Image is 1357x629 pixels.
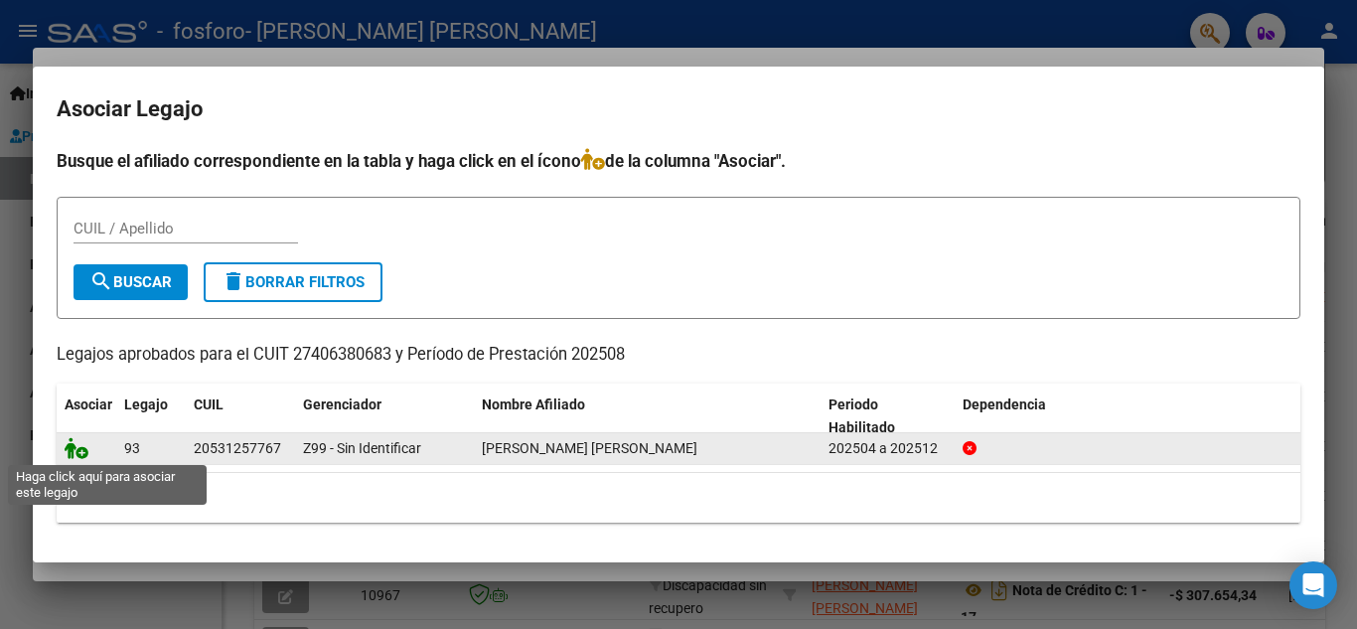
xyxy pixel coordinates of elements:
datatable-header-cell: CUIL [186,384,295,449]
datatable-header-cell: Periodo Habilitado [821,384,955,449]
span: Dependencia [963,396,1046,412]
span: Asociar [65,396,112,412]
div: 202504 a 202512 [829,437,947,460]
div: 20531257767 [194,437,281,460]
datatable-header-cell: Asociar [57,384,116,449]
span: 93 [124,440,140,456]
mat-icon: search [89,269,113,293]
datatable-header-cell: Legajo [116,384,186,449]
p: Legajos aprobados para el CUIT 27406380683 y Período de Prestación 202508 [57,343,1300,368]
span: Borrar Filtros [222,273,365,291]
h4: Busque el afiliado correspondiente en la tabla y haga click en el ícono de la columna "Asociar". [57,148,1300,174]
datatable-header-cell: Nombre Afiliado [474,384,821,449]
button: Buscar [74,264,188,300]
span: Legajo [124,396,168,412]
div: 1 registros [57,473,1300,523]
span: Gerenciador [303,396,381,412]
datatable-header-cell: Gerenciador [295,384,474,449]
h2: Asociar Legajo [57,90,1300,128]
div: Open Intercom Messenger [1289,561,1337,609]
span: Z99 - Sin Identificar [303,440,421,456]
button: Borrar Filtros [204,262,382,302]
span: Nombre Afiliado [482,396,585,412]
span: CUIL [194,396,224,412]
mat-icon: delete [222,269,245,293]
datatable-header-cell: Dependencia [955,384,1301,449]
span: Buscar [89,273,172,291]
span: GARCIA ARNALDO FARID AGUSTIN [482,440,697,456]
span: Periodo Habilitado [829,396,895,435]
